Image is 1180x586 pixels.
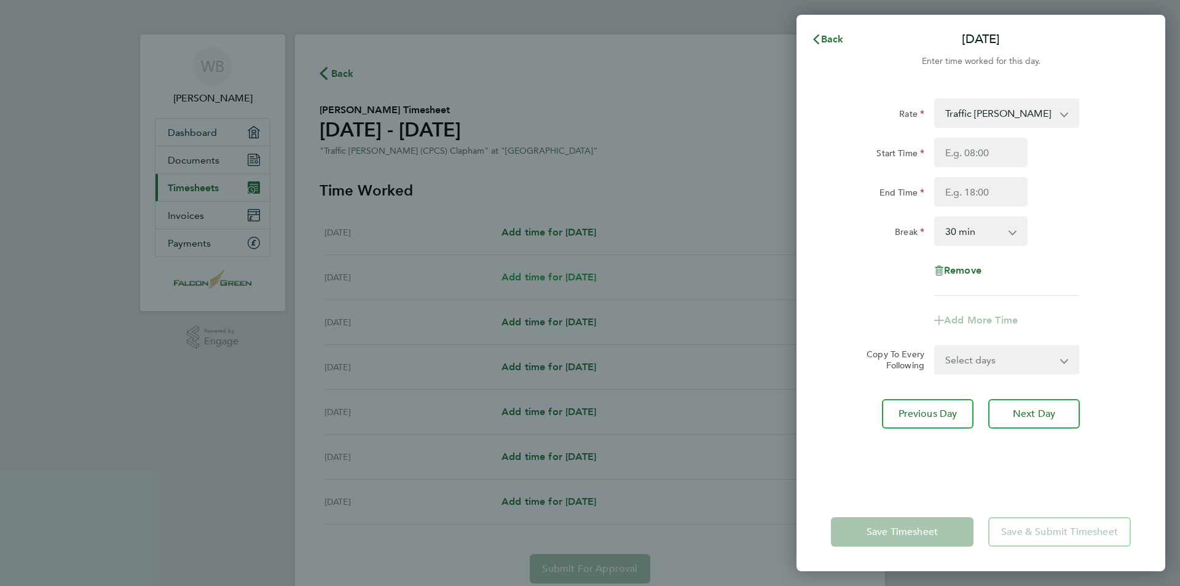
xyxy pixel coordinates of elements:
[796,54,1165,69] div: Enter time worked for this day.
[821,33,844,45] span: Back
[899,108,924,123] label: Rate
[876,148,924,162] label: Start Time
[879,187,924,202] label: End Time
[799,27,856,52] button: Back
[934,177,1028,207] input: E.g. 18:00
[857,349,924,371] label: Copy To Every Following
[934,138,1028,167] input: E.g. 08:00
[899,408,958,420] span: Previous Day
[944,264,981,276] span: Remove
[988,399,1080,429] button: Next Day
[882,399,974,429] button: Previous Day
[1013,408,1055,420] span: Next Day
[895,226,924,241] label: Break
[934,266,981,275] button: Remove
[962,31,1000,48] p: [DATE]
